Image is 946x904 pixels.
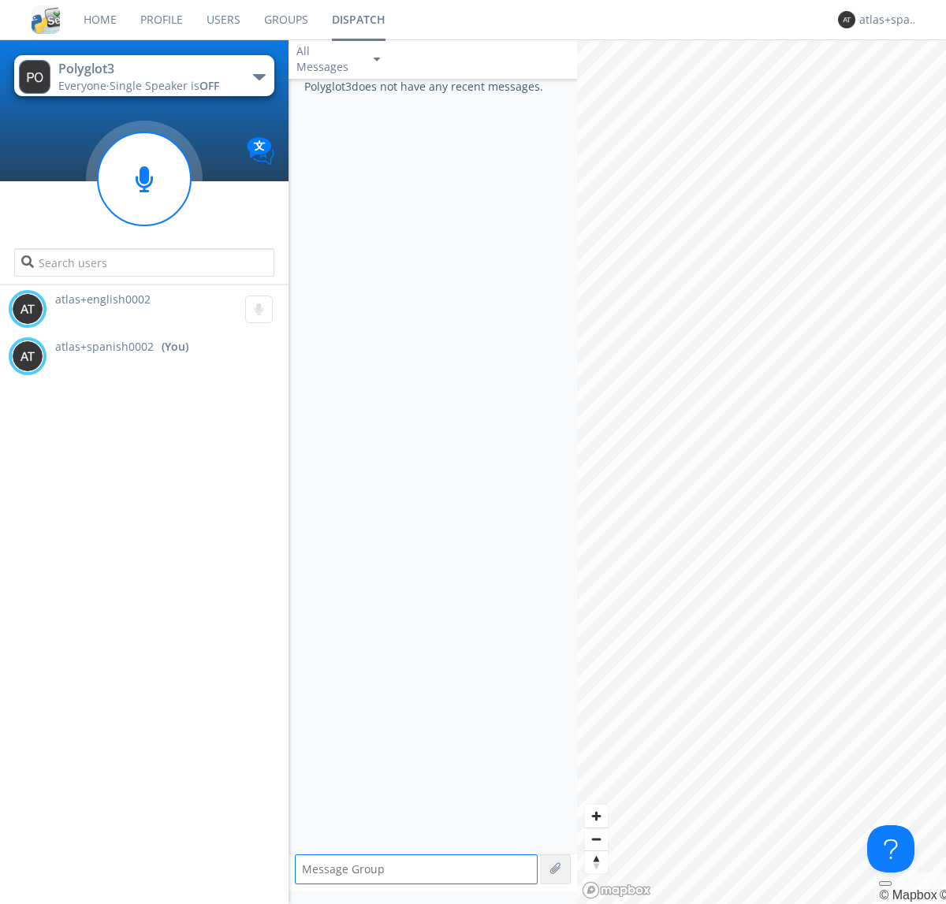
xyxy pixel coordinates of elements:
[199,78,219,93] span: OFF
[12,340,43,372] img: 373638.png
[14,55,274,96] button: Polyglot3Everyone·Single Speaker isOFF
[859,12,918,28] div: atlas+spanish0002
[14,248,274,277] input: Search users
[162,339,188,355] div: (You)
[585,828,608,850] button: Zoom out
[879,888,937,902] a: Mapbox
[289,79,577,854] div: Polyglot3 does not have any recent messages.
[838,11,855,28] img: 373638.png
[867,825,914,872] iframe: Toggle Customer Support
[55,292,151,307] span: atlas+english0002
[55,339,154,355] span: atlas+spanish0002
[58,60,236,78] div: Polyglot3
[19,60,50,94] img: 373638.png
[58,78,236,94] div: Everyone ·
[247,137,274,165] img: Translation enabled
[582,881,651,899] a: Mapbox logo
[374,58,380,61] img: caret-down-sm.svg
[110,78,219,93] span: Single Speaker is
[585,805,608,828] button: Zoom in
[32,6,60,34] img: cddb5a64eb264b2086981ab96f4c1ba7
[585,828,608,850] span: Zoom out
[879,881,892,886] button: Toggle attribution
[12,293,43,325] img: 373638.png
[585,850,608,873] button: Reset bearing to north
[296,43,359,75] div: All Messages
